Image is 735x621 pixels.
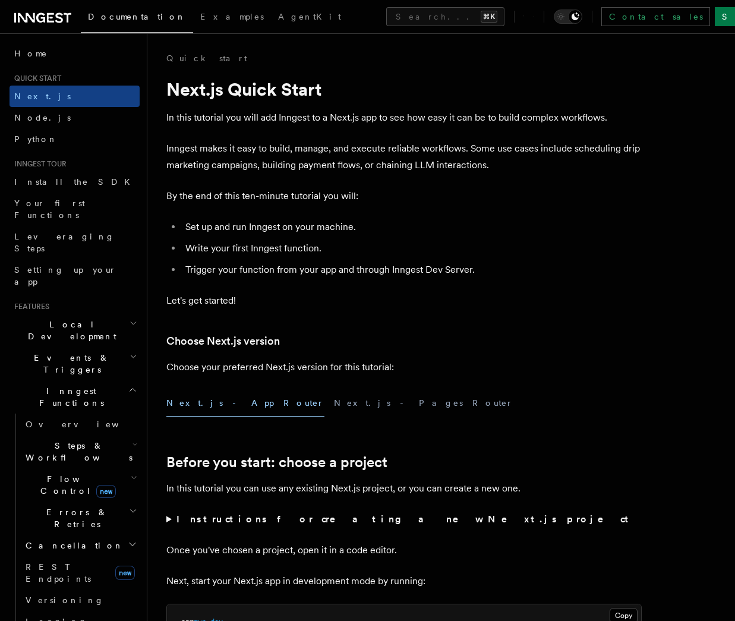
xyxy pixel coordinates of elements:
span: Cancellation [21,540,124,551]
p: Choose your preferred Next.js version for this tutorial: [166,359,642,376]
span: Overview [26,420,148,429]
summary: Instructions for creating a new Next.js project [166,511,642,528]
button: Local Development [10,314,140,347]
button: Inngest Functions [10,380,140,414]
a: REST Endpointsnew [21,556,140,590]
span: Next.js [14,92,71,101]
p: Next, start your Next.js app in development mode by running: [166,573,642,590]
a: AgentKit [271,4,348,32]
a: Documentation [81,4,193,33]
a: Examples [193,4,271,32]
span: Python [14,134,58,144]
span: Quick start [10,74,61,83]
span: Local Development [10,319,130,342]
button: Flow Controlnew [21,468,140,502]
p: In this tutorial you can use any existing Next.js project, or you can create a new one. [166,480,642,497]
a: Versioning [21,590,140,611]
button: Steps & Workflows [21,435,140,468]
span: Steps & Workflows [21,440,133,464]
a: Install the SDK [10,171,140,193]
p: In this tutorial you will add Inngest to a Next.js app to see how easy it can be to build complex... [166,109,642,126]
p: Once you've chosen a project, open it in a code editor. [166,542,642,559]
li: Write your first Inngest function. [182,240,642,257]
span: Your first Functions [14,198,85,220]
span: Install the SDK [14,177,137,187]
li: Trigger your function from your app and through Inngest Dev Server. [182,261,642,278]
span: Flow Control [21,473,131,497]
span: new [96,485,116,498]
a: Overview [21,414,140,435]
button: Next.js - Pages Router [334,390,513,417]
span: Inngest tour [10,159,67,169]
a: Your first Functions [10,193,140,226]
p: Let's get started! [166,292,642,309]
a: Before you start: choose a project [166,454,387,471]
a: Next.js [10,86,140,107]
span: Examples [200,12,264,21]
span: REST Endpoints [26,562,91,584]
a: Leveraging Steps [10,226,140,259]
span: Setting up your app [14,265,116,286]
span: new [115,566,135,580]
kbd: ⌘K [481,11,497,23]
button: Events & Triggers [10,347,140,380]
span: Events & Triggers [10,352,130,376]
button: Toggle dark mode [554,10,582,24]
li: Set up and run Inngest on your machine. [182,219,642,235]
a: Contact sales [601,7,710,26]
a: Setting up your app [10,259,140,292]
span: Versioning [26,595,104,605]
span: Home [14,48,48,59]
span: Inngest Functions [10,385,128,409]
strong: Instructions for creating a new Next.js project [176,513,633,525]
span: Node.js [14,113,71,122]
span: Errors & Retries [21,506,129,530]
p: By the end of this ten-minute tutorial you will: [166,188,642,204]
a: Python [10,128,140,150]
button: Errors & Retries [21,502,140,535]
span: Features [10,302,49,311]
button: Next.js - App Router [166,390,324,417]
span: Documentation [88,12,186,21]
button: Search...⌘K [386,7,504,26]
a: Home [10,43,140,64]
a: Quick start [166,52,247,64]
a: Node.js [10,107,140,128]
span: Leveraging Steps [14,232,115,253]
span: AgentKit [278,12,341,21]
p: Inngest makes it easy to build, manage, and execute reliable workflows. Some use cases include sc... [166,140,642,174]
button: Cancellation [21,535,140,556]
a: Choose Next.js version [166,333,280,349]
h1: Next.js Quick Start [166,78,642,100]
